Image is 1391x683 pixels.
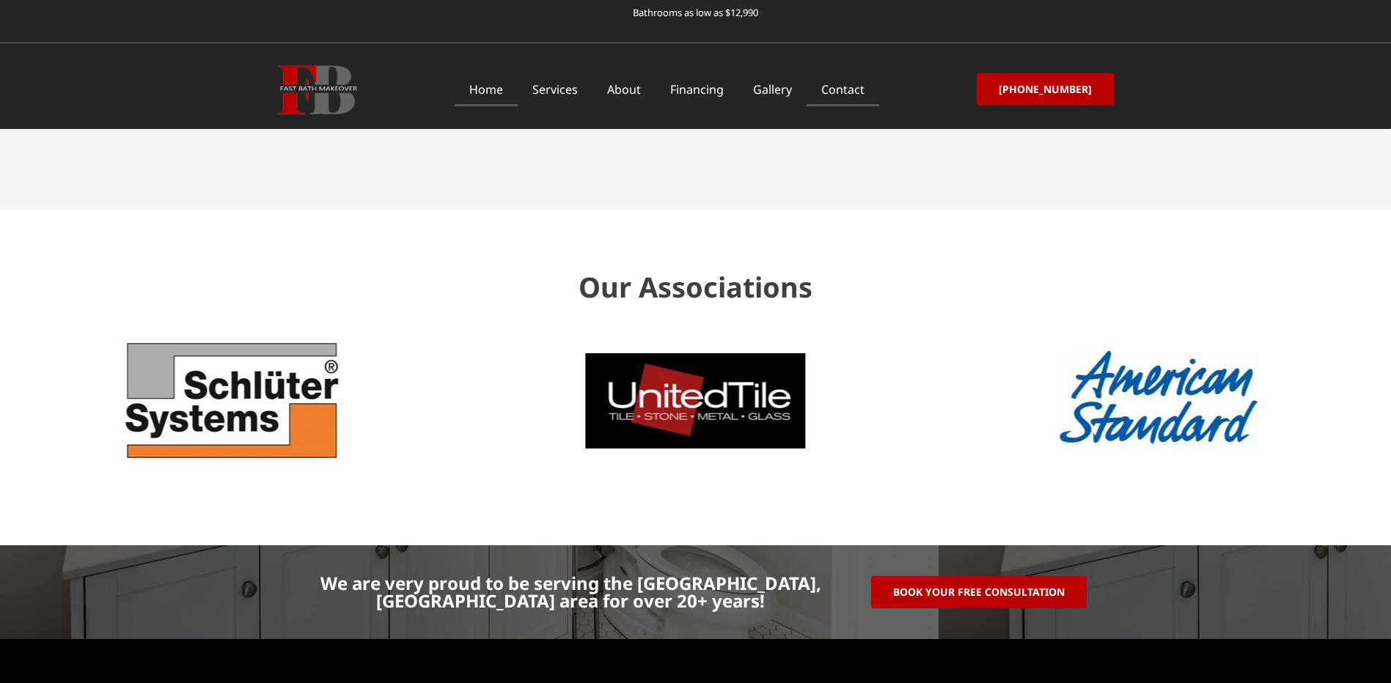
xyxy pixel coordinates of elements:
[7,340,456,461] div: 1 / 5
[592,73,656,106] a: About
[285,575,857,610] p: We are very proud to be serving the [GEOGRAPHIC_DATA], [GEOGRAPHIC_DATA] area for over 20+ years!
[7,318,1384,483] div: Image Carousel
[1049,318,1269,483] img: american_standard_logo-old
[278,65,357,114] img: Fast Bath Makeover icon
[738,73,807,106] a: Gallery
[471,353,920,448] div: 2 / 5
[518,73,592,106] a: Services
[656,73,738,106] a: Financing
[893,587,1065,597] span: book your free consultation
[579,267,812,306] span: Our Associations
[977,73,1114,106] a: [PHONE_NUMBER]
[455,73,518,106] a: Home
[585,353,805,448] img: united-tile
[999,84,1092,95] span: [PHONE_NUMBER]
[871,576,1087,608] a: book your free consultation
[807,73,879,106] a: Contact
[935,318,1384,483] div: 3 / 5
[122,340,342,461] img: schluter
